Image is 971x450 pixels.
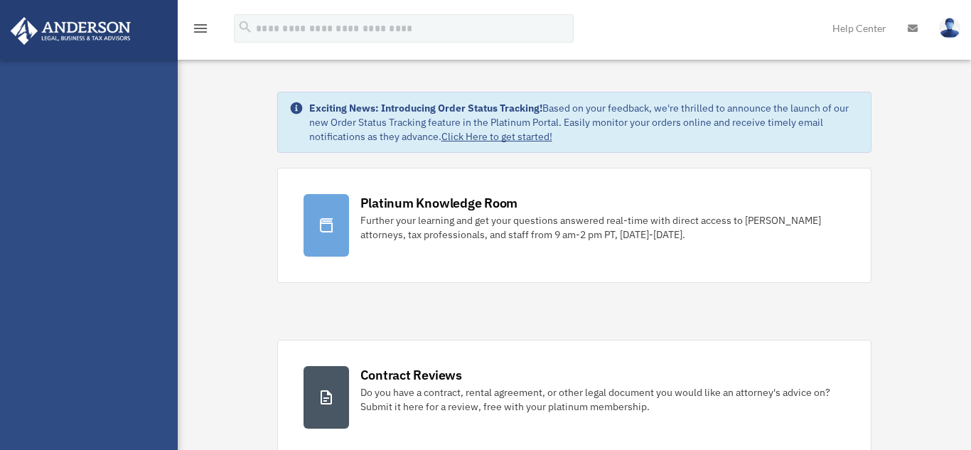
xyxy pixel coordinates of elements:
[192,25,209,37] a: menu
[360,213,846,242] div: Further your learning and get your questions answered real-time with direct access to [PERSON_NAM...
[939,18,960,38] img: User Pic
[277,168,872,283] a: Platinum Knowledge Room Further your learning and get your questions answered real-time with dire...
[309,101,860,144] div: Based on your feedback, we're thrilled to announce the launch of our new Order Status Tracking fe...
[192,20,209,37] i: menu
[360,194,518,212] div: Platinum Knowledge Room
[360,366,462,384] div: Contract Reviews
[441,130,552,143] a: Click Here to get started!
[309,102,542,114] strong: Exciting News: Introducing Order Status Tracking!
[6,17,135,45] img: Anderson Advisors Platinum Portal
[237,19,253,35] i: search
[360,385,846,414] div: Do you have a contract, rental agreement, or other legal document you would like an attorney's ad...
